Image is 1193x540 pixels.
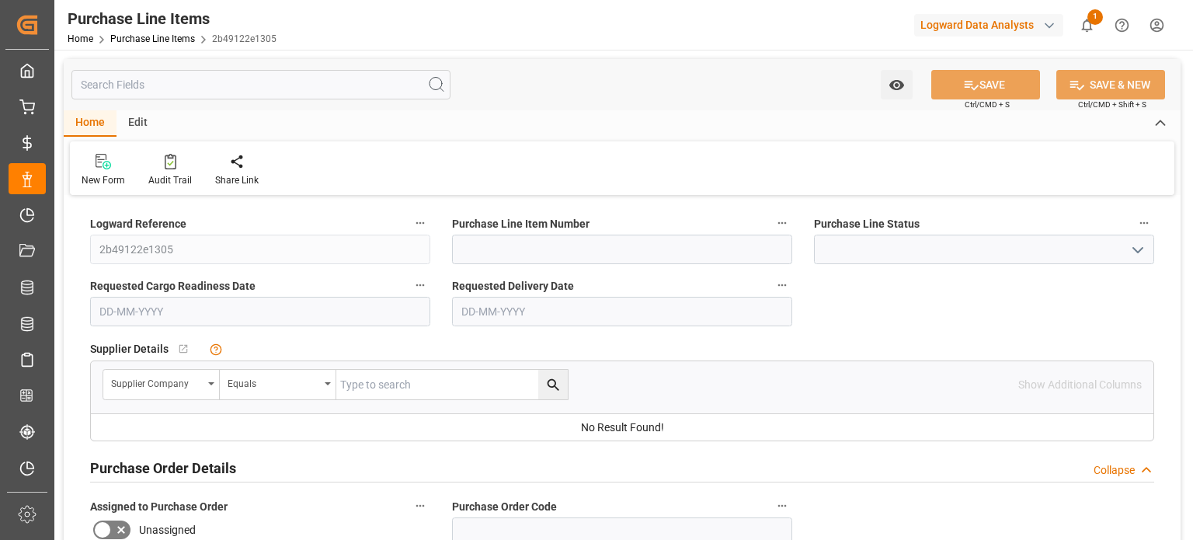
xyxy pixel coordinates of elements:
button: Purchase Line Status [1134,213,1154,233]
button: SAVE [931,70,1040,99]
input: DD-MM-YYYY [90,297,430,326]
span: Ctrl/CMD + S [965,99,1010,110]
button: Purchase Line Item Number [772,213,792,233]
span: Purchase Line Item Number [452,216,590,232]
div: No Result Found! [91,413,1153,441]
div: Audit Trail [148,173,192,187]
button: Help Center [1104,8,1139,43]
div: Home [64,110,117,137]
button: open menu [220,370,336,399]
div: Collapse [1094,462,1135,479]
span: Purchase Order Code [452,499,557,515]
button: Purchase Order Code [772,496,792,516]
div: New Form [82,173,125,187]
button: Logward Data Analysts [914,10,1070,40]
span: 1 [1087,9,1103,25]
span: Ctrl/CMD + Shift + S [1078,99,1146,110]
button: open menu [1125,238,1149,262]
input: DD-MM-YYYY [452,297,792,326]
span: Requested Cargo Readiness Date [90,278,256,294]
input: Type to search [336,370,568,399]
div: Purchase Line Items [68,7,277,30]
button: open menu [881,70,913,99]
button: Assigned to Purchase Order [410,496,430,516]
button: SAVE & NEW [1056,70,1165,99]
span: Unassigned [139,522,196,538]
a: Purchase Line Items [110,33,195,44]
div: Edit [117,110,159,137]
div: Logward Data Analysts [914,14,1063,37]
span: Logward Reference [90,216,186,232]
button: Requested Cargo Readiness Date [410,275,430,295]
div: Supplier Company [111,373,203,391]
div: Equals [228,373,319,391]
button: show 1 new notifications [1070,8,1104,43]
a: Home [68,33,93,44]
span: Assigned to Purchase Order [90,499,228,515]
span: Purchase Line Status [814,216,920,232]
button: open menu [103,370,220,399]
span: Requested Delivery Date [452,278,574,294]
input: Search Fields [71,70,450,99]
button: Logward Reference [410,213,430,233]
button: search button [538,370,568,399]
span: Supplier Details [90,341,169,357]
button: Requested Delivery Date [772,275,792,295]
h2: Purchase Order Details [90,458,236,479]
div: Share Link [215,173,259,187]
